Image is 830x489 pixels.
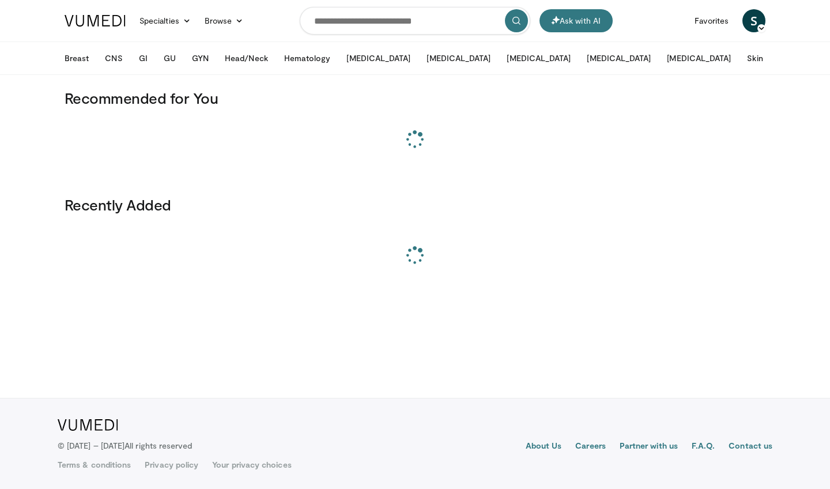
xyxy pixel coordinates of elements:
button: Hematology [277,47,338,70]
button: Head/Neck [218,47,275,70]
a: Partner with us [620,440,678,454]
a: Terms & conditions [58,459,131,471]
a: Specialties [133,9,198,32]
a: Privacy policy [145,459,198,471]
button: [MEDICAL_DATA] [500,47,578,70]
button: GYN [185,47,216,70]
button: Ask with AI [539,9,613,32]
a: Contact us [729,440,772,454]
button: GI [132,47,154,70]
button: [MEDICAL_DATA] [420,47,497,70]
a: S [742,9,765,32]
a: Careers [575,440,606,454]
a: About Us [526,440,562,454]
button: Skin [740,47,769,70]
input: Search topics, interventions [300,7,530,35]
h3: Recommended for You [65,89,765,107]
button: CNS [98,47,129,70]
img: VuMedi Logo [58,419,118,431]
button: [MEDICAL_DATA] [339,47,417,70]
a: Your privacy choices [212,459,291,471]
button: GU [157,47,183,70]
span: All rights reserved [124,441,192,450]
p: © [DATE] – [DATE] [58,440,193,452]
a: Favorites [688,9,735,32]
a: F.A.Q. [692,440,715,454]
button: [MEDICAL_DATA] [660,47,738,70]
button: Breast [58,47,96,70]
h3: Recently Added [65,195,765,214]
button: [MEDICAL_DATA] [580,47,658,70]
img: VuMedi Logo [65,15,126,27]
a: Browse [198,9,251,32]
